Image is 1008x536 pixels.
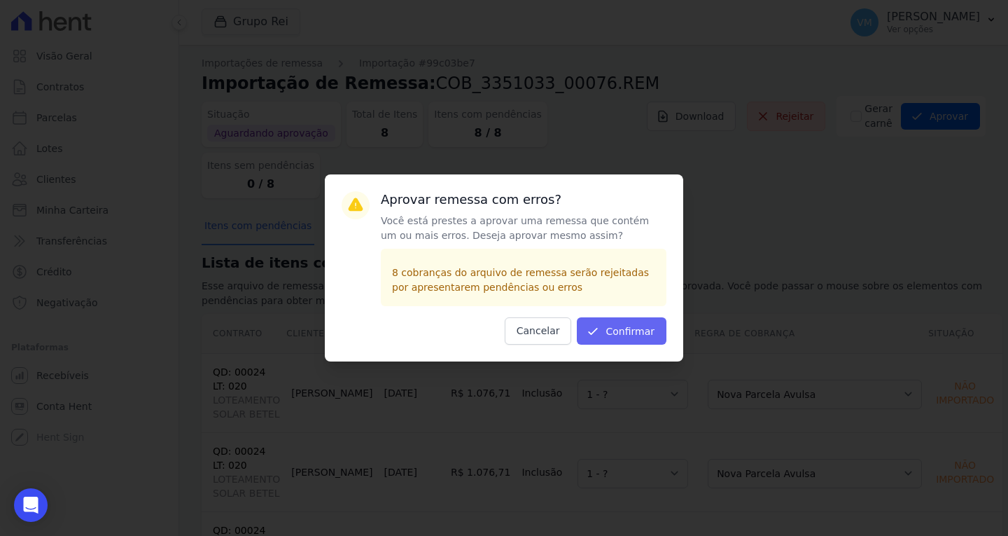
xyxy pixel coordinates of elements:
[381,214,666,243] p: Você está prestes a aprovar uma remessa que contém um ou mais erros. Deseja aprovar mesmo assim?
[505,317,572,345] button: Cancelar
[577,317,666,345] button: Confirmar
[392,266,655,295] p: 8 cobranças do arquivo de remessa serão rejeitadas por apresentarem pendências ou erros
[14,488,48,522] div: Open Intercom Messenger
[381,191,666,208] h3: Aprovar remessa com erros?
